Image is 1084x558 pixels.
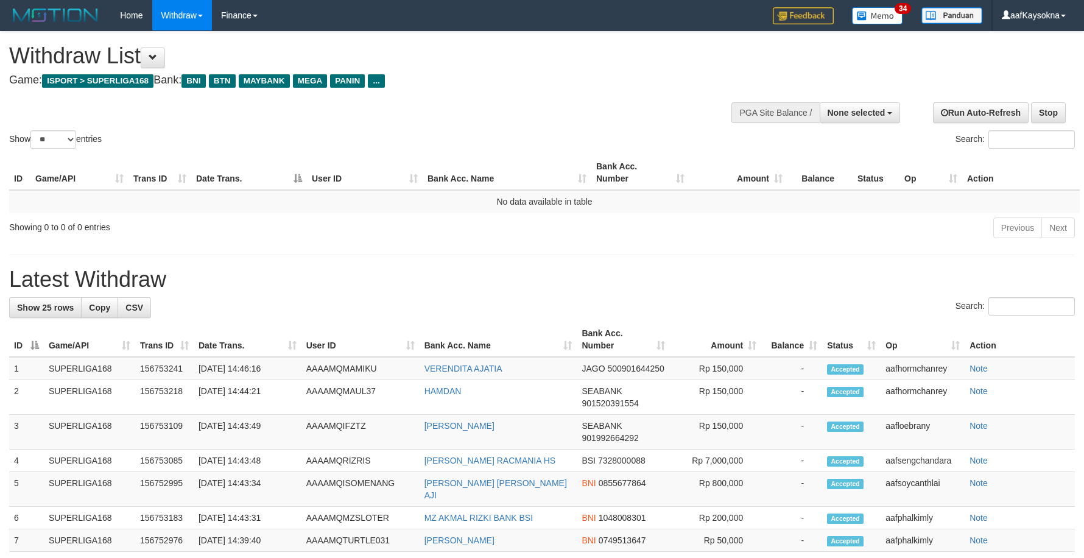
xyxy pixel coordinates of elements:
[881,450,965,472] td: aafsengchandara
[582,398,638,408] span: Copy 901520391554 to clipboard
[670,529,761,552] td: Rp 50,000
[9,267,1075,292] h1: Latest Withdraw
[9,322,44,357] th: ID: activate to sort column descending
[670,380,761,415] td: Rp 150,000
[607,364,664,373] span: Copy 500901644250 to clipboard
[820,102,901,123] button: None selected
[761,415,822,450] td: -
[670,415,761,450] td: Rp 150,000
[42,74,153,88] span: ISPORT > SUPERLIGA168
[761,450,822,472] td: -
[582,364,605,373] span: JAGO
[9,415,44,450] td: 3
[582,513,596,523] span: BNI
[582,433,638,443] span: Copy 901992664292 to clipboard
[239,74,290,88] span: MAYBANK
[181,74,205,88] span: BNI
[9,130,102,149] label: Show entries
[577,322,670,357] th: Bank Acc. Number: activate to sort column ascending
[118,297,151,318] a: CSV
[881,472,965,507] td: aafsoycanthlai
[1041,217,1075,238] a: Next
[424,456,556,465] a: [PERSON_NAME] RACMANIA HS
[135,380,194,415] td: 156753218
[1031,102,1066,123] a: Stop
[293,74,328,88] span: MEGA
[827,514,864,524] span: Accepted
[194,415,301,450] td: [DATE] 14:43:49
[787,155,853,190] th: Balance
[921,7,982,24] img: panduan.png
[135,529,194,552] td: 156752976
[17,303,74,313] span: Show 25 rows
[761,322,822,357] th: Balance: activate to sort column ascending
[44,380,135,415] td: SUPERLIGA168
[670,507,761,529] td: Rp 200,000
[827,364,864,375] span: Accepted
[30,130,76,149] select: Showentries
[9,297,82,318] a: Show 25 rows
[853,155,899,190] th: Status
[135,357,194,380] td: 156753241
[301,529,420,552] td: AAAAMQTURTLE031
[881,322,965,357] th: Op: activate to sort column ascending
[9,6,102,24] img: MOTION_logo.png
[44,507,135,529] td: SUPERLIGA168
[44,357,135,380] td: SUPERLIGA168
[44,472,135,507] td: SUPERLIGA168
[970,478,988,488] a: Note
[9,216,443,233] div: Showing 0 to 0 of 0 entries
[194,507,301,529] td: [DATE] 14:43:31
[670,450,761,472] td: Rp 7,000,000
[424,513,533,523] a: MZ AKMAL RIZKI BANK BSI
[424,386,462,396] a: HAMDAN
[128,155,191,190] th: Trans ID: activate to sort column ascending
[368,74,384,88] span: ...
[970,513,988,523] a: Note
[970,535,988,545] a: Note
[761,357,822,380] td: -
[993,217,1042,238] a: Previous
[988,297,1075,316] input: Search:
[9,190,1080,213] td: No data available in table
[135,322,194,357] th: Trans ID: activate to sort column ascending
[970,456,988,465] a: Note
[599,478,646,488] span: Copy 0855677864 to clipboard
[9,450,44,472] td: 4
[194,472,301,507] td: [DATE] 14:43:34
[761,529,822,552] td: -
[30,155,128,190] th: Game/API: activate to sort column ascending
[194,380,301,415] td: [DATE] 14:44:21
[301,450,420,472] td: AAAAMQRIZRIS
[420,322,577,357] th: Bank Acc. Name: activate to sort column ascending
[9,155,30,190] th: ID
[582,456,596,465] span: BSI
[827,387,864,397] span: Accepted
[956,297,1075,316] label: Search:
[9,74,711,87] h4: Game: Bank:
[599,535,646,545] span: Copy 0749513647 to clipboard
[670,472,761,507] td: Rp 800,000
[125,303,143,313] span: CSV
[194,357,301,380] td: [DATE] 14:46:16
[301,507,420,529] td: AAAAMQMZSLOTER
[194,529,301,552] td: [DATE] 14:39:40
[209,74,236,88] span: BTN
[895,3,911,14] span: 34
[670,357,761,380] td: Rp 150,000
[44,322,135,357] th: Game/API: activate to sort column ascending
[827,536,864,546] span: Accepted
[970,364,988,373] a: Note
[956,130,1075,149] label: Search:
[899,155,962,190] th: Op: activate to sort column ascending
[301,380,420,415] td: AAAAMQMAUL37
[582,535,596,545] span: BNI
[689,155,787,190] th: Amount: activate to sort column ascending
[135,472,194,507] td: 156752995
[9,507,44,529] td: 6
[89,303,110,313] span: Copy
[194,450,301,472] td: [DATE] 14:43:48
[933,102,1029,123] a: Run Auto-Refresh
[44,415,135,450] td: SUPERLIGA168
[301,357,420,380] td: AAAAMQMAMIKU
